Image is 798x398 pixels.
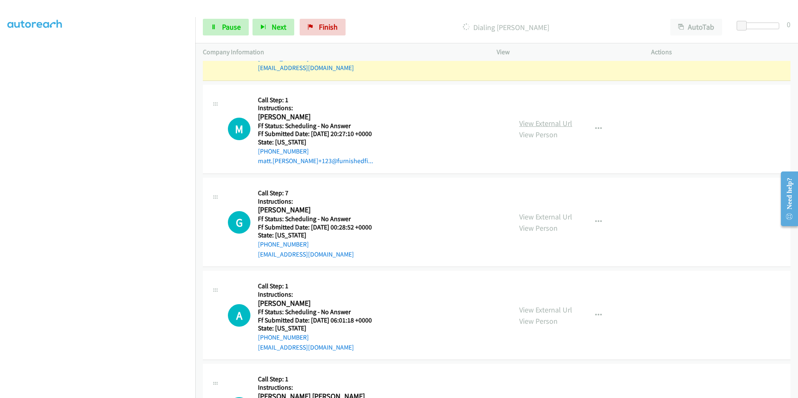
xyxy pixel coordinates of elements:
[670,19,722,35] button: AutoTab
[519,316,558,326] a: View Person
[272,22,286,32] span: Next
[258,240,309,248] a: [PHONE_NUMBER]
[228,304,250,327] div: The call is yet to be attempted
[741,23,779,29] div: Delay between calls (in seconds)
[258,112,382,122] h2: [PERSON_NAME]
[203,19,249,35] a: Pause
[258,64,354,72] a: [EMAIL_ADDRESS][DOMAIN_NAME]
[258,54,309,62] a: [PHONE_NUMBER]
[258,189,382,197] h5: Call Step: 7
[258,250,354,258] a: [EMAIL_ADDRESS][DOMAIN_NAME]
[519,305,572,315] a: View External Url
[258,333,309,341] a: [PHONE_NUMBER]
[258,375,382,383] h5: Call Step: 1
[519,223,558,233] a: View Person
[228,118,250,140] div: The call is yet to be attempted
[258,343,354,351] a: [EMAIL_ADDRESS][DOMAIN_NAME]
[774,166,798,232] iframe: Resource Center
[258,147,309,155] a: [PHONE_NUMBER]
[519,118,572,128] a: View External Url
[258,138,382,146] h5: State: [US_STATE]
[258,96,382,104] h5: Call Step: 1
[253,19,294,35] button: Next
[357,22,655,33] p: Dialing [PERSON_NAME]
[228,211,250,234] div: The call is yet to be attempted
[497,47,636,57] p: View
[258,197,382,206] h5: Instructions:
[258,324,382,333] h5: State: [US_STATE]
[203,47,482,57] p: Company Information
[258,316,382,325] h5: Ff Submitted Date: [DATE] 06:01:18 +0000
[258,231,382,239] h5: State: [US_STATE]
[258,205,382,215] h2: [PERSON_NAME]
[258,104,382,112] h5: Instructions:
[258,157,373,165] a: matt.[PERSON_NAME]+123@furnishedfi...
[258,383,382,392] h5: Instructions:
[258,130,382,138] h5: Ff Submitted Date: [DATE] 20:27:10 +0000
[519,212,572,222] a: View External Url
[300,19,346,35] a: Finish
[228,118,250,140] h1: M
[258,215,382,223] h5: Ff Status: Scheduling - No Answer
[258,299,382,308] h2: [PERSON_NAME]
[258,290,382,299] h5: Instructions:
[258,282,382,290] h5: Call Step: 1
[258,223,382,232] h5: Ff Submitted Date: [DATE] 00:28:52 +0000
[519,130,558,139] a: View Person
[258,122,382,130] h5: Ff Status: Scheduling - No Answer
[651,47,790,57] p: Actions
[8,0,195,397] iframe: Dialpad
[787,19,790,30] div: 0
[222,22,241,32] span: Pause
[228,211,250,234] h1: G
[258,308,382,316] h5: Ff Status: Scheduling - No Answer
[319,22,338,32] span: Finish
[228,304,250,327] h1: A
